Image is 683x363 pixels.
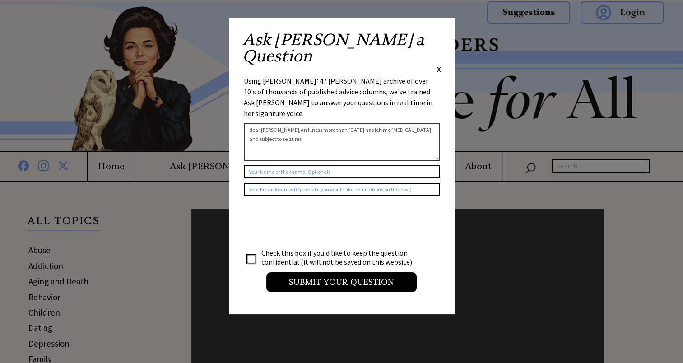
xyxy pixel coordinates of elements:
td: Check this box if you'd like to keep the question confidential (it will not be saved on this webs... [261,248,421,267]
div: Using [PERSON_NAME]' 47 [PERSON_NAME] archive of over 10's of thousands of published advice colum... [244,75,440,119]
input: Your Email Address (Optional if you would like notifications on this post) [244,183,440,196]
span: X [437,65,441,74]
h2: Ask [PERSON_NAME] a Question [242,32,441,64]
input: Your Name or Nickname (Optional) [244,165,440,178]
input: Submit your Question [266,272,417,292]
iframe: reCAPTCHA [244,205,381,240]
